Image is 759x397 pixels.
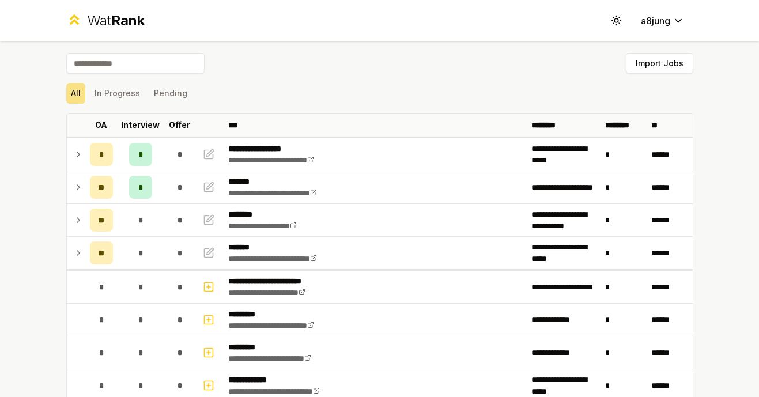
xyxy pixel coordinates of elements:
a: WatRank [66,12,145,30]
p: Offer [169,119,190,131]
span: a8jung [641,14,670,28]
span: Rank [111,12,145,29]
div: Wat [87,12,145,30]
button: Import Jobs [626,53,693,74]
p: OA [95,119,107,131]
p: Interview [121,119,160,131]
button: a8jung [632,10,693,31]
button: All [66,83,85,104]
button: Pending [149,83,192,104]
button: In Progress [90,83,145,104]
